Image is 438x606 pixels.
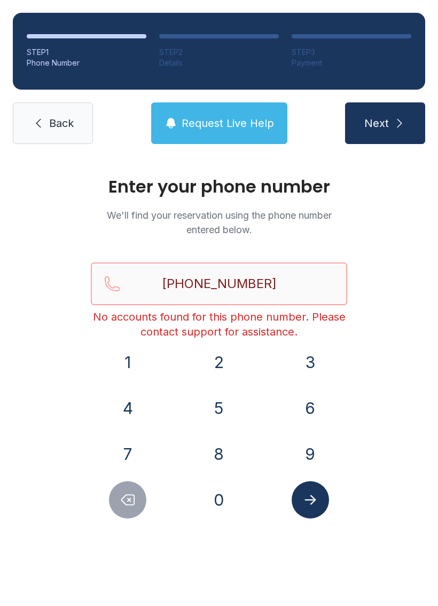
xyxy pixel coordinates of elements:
span: Back [49,116,74,131]
button: 1 [109,344,146,381]
button: 5 [200,389,238,427]
div: No accounts found for this phone number. Please contact support for assistance. [91,309,347,339]
span: Next [364,116,389,131]
button: 2 [200,344,238,381]
div: STEP 2 [159,47,279,58]
button: 4 [109,389,146,427]
button: 0 [200,481,238,519]
p: We'll find your reservation using the phone number entered below. [91,208,347,237]
button: 9 [292,435,329,473]
button: 6 [292,389,329,427]
button: Submit lookup form [292,481,329,519]
span: Request Live Help [182,116,274,131]
button: 8 [200,435,238,473]
div: Details [159,58,279,68]
div: Phone Number [27,58,146,68]
h1: Enter your phone number [91,178,347,195]
div: STEP 1 [27,47,146,58]
div: STEP 3 [292,47,411,58]
button: 7 [109,435,146,473]
input: Reservation phone number [91,262,347,305]
button: Delete number [109,481,146,519]
button: 3 [292,344,329,381]
div: Payment [292,58,411,68]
